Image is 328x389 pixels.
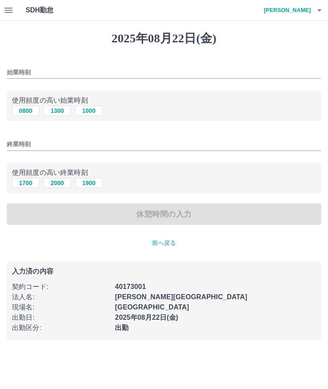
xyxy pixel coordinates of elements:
[12,95,316,106] p: 使用頻度の高い始業時刻
[115,324,129,331] b: 出勤
[44,178,71,188] button: 2000
[12,302,110,312] p: 現場名 :
[75,178,102,188] button: 1900
[115,293,247,301] b: [PERSON_NAME][GEOGRAPHIC_DATA]
[115,283,146,290] b: 40173001
[7,31,321,46] h1: 2025年08月22日(金)
[12,106,39,116] button: 0800
[12,168,316,178] p: 使用頻度の高い終業時刻
[12,178,39,188] button: 1700
[12,292,110,302] p: 法人名 :
[44,106,71,116] button: 1300
[12,323,110,333] p: 出勤区分 :
[12,312,110,323] p: 出勤日 :
[12,282,110,292] p: 契約コード :
[7,239,321,248] p: 前へ戻る
[75,106,102,116] button: 1000
[115,304,189,311] b: [GEOGRAPHIC_DATA]
[115,314,178,321] b: 2025年08月22日(金)
[12,268,316,275] p: 入力済の内容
